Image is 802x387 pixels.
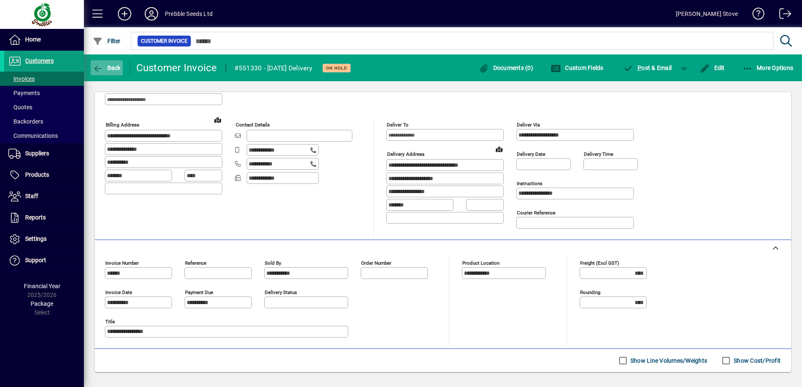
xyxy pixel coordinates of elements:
span: Products [25,171,49,178]
span: Edit [700,64,725,71]
mat-label: Freight (excl GST) [580,260,619,266]
mat-label: Order number [361,260,391,266]
a: Communications [4,129,84,143]
button: Profile [138,6,165,21]
a: Suppliers [4,143,84,164]
button: Documents (0) [477,60,535,75]
a: Reports [4,207,84,228]
span: Suppliers [25,150,49,157]
a: Home [4,29,84,50]
mat-label: Delivery status [265,289,297,295]
span: Back [93,64,121,71]
button: Custom Fields [549,60,606,75]
button: More Options [740,60,796,75]
a: Logout [773,2,792,29]
mat-label: Rounding [580,289,600,295]
a: View on map [492,142,506,156]
span: Custom Fields [551,64,604,71]
span: Home [25,36,41,43]
mat-label: Reference [185,260,206,266]
span: Backorders [8,118,43,125]
span: More Options [742,64,794,71]
span: Staff [25,193,38,199]
mat-label: Deliver To [387,122,409,128]
span: Payments [8,90,40,96]
span: ost & Email [623,64,672,71]
div: #551330 - [DATE] Delivery [234,62,312,75]
label: Show Cost/Profit [732,356,781,365]
span: Customers [25,57,54,64]
app-page-header-button: Back [84,60,130,75]
button: Edit [698,60,727,75]
mat-label: Courier Reference [517,210,555,216]
span: Documents (0) [479,64,533,71]
mat-label: Invoice date [105,289,132,295]
mat-label: Payment due [185,289,213,295]
span: Communications [8,132,58,139]
div: Prebble Seeds Ltd [165,7,213,21]
a: Backorders [4,114,84,129]
a: Staff [4,186,84,207]
a: Quotes [4,100,84,114]
span: Customer Invoice [141,37,187,45]
span: Quotes [8,104,32,111]
a: Invoices [4,72,84,86]
mat-label: Sold by [265,260,281,266]
span: Package [31,300,53,307]
a: Knowledge Base [746,2,765,29]
a: Products [4,165,84,186]
mat-label: Instructions [517,181,542,186]
mat-label: Product location [462,260,500,266]
mat-label: Title [105,319,115,325]
div: Customer Invoice [136,61,217,75]
button: Back [91,60,123,75]
a: Support [4,250,84,271]
a: Payments [4,86,84,100]
span: Financial Year [24,283,60,289]
button: Add [111,6,138,21]
mat-label: Delivery time [584,151,613,157]
div: [PERSON_NAME] Stove [676,7,738,21]
span: Filter [93,38,121,44]
a: Settings [4,229,84,250]
a: View on map [211,113,224,126]
span: Support [25,257,46,263]
mat-label: Delivery date [517,151,545,157]
span: P [638,64,641,71]
mat-label: Deliver via [517,122,540,128]
span: Invoices [8,75,35,82]
span: Settings [25,235,47,242]
span: Reports [25,214,46,221]
label: Show Line Volumes/Weights [629,356,707,365]
mat-label: Invoice number [105,260,139,266]
span: On hold [326,65,347,71]
button: Filter [91,34,123,49]
button: Post & Email [619,60,676,75]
